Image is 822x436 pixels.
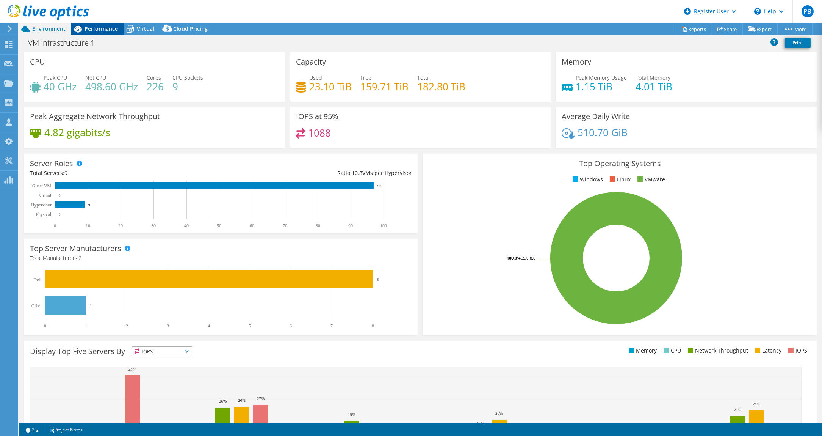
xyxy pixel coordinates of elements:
[44,74,67,81] span: Peak CPU
[54,223,56,228] text: 0
[377,184,381,188] text: 97
[30,112,160,121] h3: Peak Aggregate Network Throughput
[636,175,665,184] li: VMware
[753,346,781,355] li: Latency
[85,82,138,91] h4: 498.60 GHz
[802,5,814,17] span: PB
[636,82,672,91] h4: 4.01 TiB
[172,74,203,81] span: CPU Sockets
[126,323,128,329] text: 2
[429,159,811,168] h3: Top Operating Systems
[217,223,221,228] text: 50
[147,82,164,91] h4: 226
[30,58,45,66] h3: CPU
[64,169,67,176] span: 9
[777,23,813,35] a: More
[290,323,292,329] text: 6
[44,128,110,137] h4: 4.82 gigabits/s
[476,421,484,426] text: 14%
[59,194,61,197] text: 0
[417,74,430,81] span: Total
[85,25,118,32] span: Performance
[25,39,106,47] h1: VM Infrastructure 1
[257,396,265,401] text: 27%
[184,223,189,228] text: 40
[309,74,322,81] span: Used
[36,212,51,217] text: Physical
[785,38,811,48] a: Print
[734,408,741,412] text: 21%
[132,347,192,356] span: IOPS
[59,212,61,216] text: 0
[85,323,87,329] text: 1
[85,74,106,81] span: Net CPU
[571,175,603,184] li: Windows
[562,58,591,66] h3: Memory
[30,254,412,262] h4: Total Manufacturers:
[636,74,670,81] span: Total Memory
[78,254,81,261] span: 2
[316,223,320,228] text: 80
[172,82,203,91] h4: 9
[521,255,535,261] tspan: ESXi 8.0
[754,8,761,15] svg: \n
[31,303,42,309] text: Other
[662,346,681,355] li: CPU
[118,223,123,228] text: 20
[208,323,210,329] text: 4
[238,398,246,403] text: 26%
[352,169,362,176] span: 10.8
[219,399,227,403] text: 26%
[249,323,251,329] text: 5
[30,169,221,177] div: Total Servers:
[360,74,371,81] span: Free
[309,82,352,91] h4: 23.10 TiB
[33,277,41,282] text: Dell
[753,401,760,406] text: 24%
[495,411,503,416] text: 20%
[608,175,631,184] li: Linux
[360,82,409,91] h4: 159.71 TiB
[147,74,161,81] span: Cores
[377,277,379,282] text: 8
[137,25,154,32] span: Virtual
[44,82,77,91] h4: 40 GHz
[31,202,52,208] text: Hypervisor
[44,323,46,329] text: 0
[221,169,412,177] div: Ratio: VMs per Hypervisor
[32,25,66,32] span: Environment
[30,244,121,253] h3: Top Server Manufacturers
[88,203,90,207] text: 9
[44,425,88,434] a: Project Notes
[507,255,521,261] tspan: 100.0%
[676,23,712,35] a: Reports
[380,223,387,228] text: 100
[686,346,748,355] li: Network Throughput
[90,303,92,308] text: 1
[742,23,778,35] a: Export
[308,129,331,137] h4: 1088
[562,112,630,121] h3: Average Daily Write
[250,223,254,228] text: 60
[786,346,807,355] li: IOPS
[128,367,136,372] text: 42%
[417,82,465,91] h4: 182.80 TiB
[348,223,353,228] text: 90
[372,323,374,329] text: 8
[32,183,51,189] text: Guest VM
[576,82,627,91] h4: 1.15 TiB
[578,128,628,137] h4: 510.70 GiB
[627,346,657,355] li: Memory
[167,323,169,329] text: 3
[576,74,627,81] span: Peak Memory Usage
[712,23,743,35] a: Share
[283,223,287,228] text: 70
[330,323,333,329] text: 7
[151,223,156,228] text: 30
[173,25,208,32] span: Cloud Pricing
[39,193,52,198] text: Virtual
[296,112,338,121] h3: IOPS at 95%
[30,159,73,168] h3: Server Roles
[86,223,90,228] text: 10
[20,425,44,434] a: 2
